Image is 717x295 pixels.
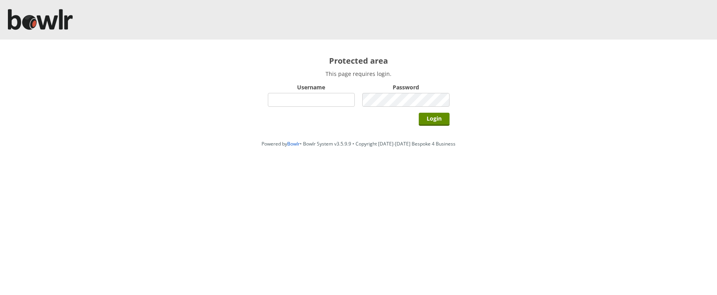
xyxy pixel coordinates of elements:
[287,140,300,147] a: Bowlr
[262,140,455,147] span: Powered by • Bowlr System v3.5.9.9 • Copyright [DATE]-[DATE] Bespoke 4 Business
[268,55,450,66] h2: Protected area
[362,83,450,91] label: Password
[419,113,450,126] input: Login
[268,83,355,91] label: Username
[268,70,450,78] p: This page requires login.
